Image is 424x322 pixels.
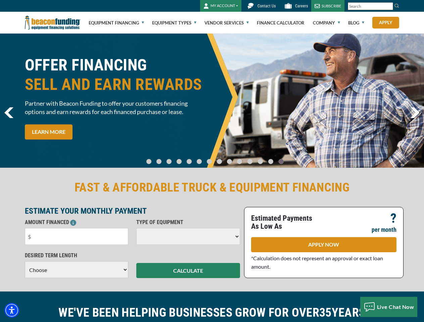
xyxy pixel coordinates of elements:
[175,159,183,164] a: Go To Slide 3
[372,17,399,29] a: Apply
[25,228,129,245] input: $
[410,107,420,118] a: next
[205,159,214,164] a: Go To Slide 6
[25,252,129,260] p: DESIRED TERM LENGTH
[319,306,332,320] span: 35
[4,107,13,118] img: Left Navigator
[25,207,240,215] p: ESTIMATE YOUR MONTHLY PAYMENT
[386,4,391,9] a: Clear search text
[236,159,244,164] a: Go To Slide 9
[25,99,208,116] span: Partner with Beacon Funding to offer your customers financing options and earn rewards for each f...
[251,214,320,230] p: Estimated Payments As Low As
[152,12,196,34] a: Equipment Types
[410,107,420,118] img: Right Navigator
[25,75,208,94] span: SELL AND EARN REWARDS
[313,12,340,34] a: Company
[165,159,173,164] a: Go To Slide 2
[89,12,144,34] a: Equipment Financing
[4,107,13,118] a: previous
[295,4,308,8] span: Careers
[348,2,393,10] input: Search
[251,255,383,270] span: *Calculation does not represent an approval or exact loan amount.
[4,303,19,318] div: Accessibility Menu
[257,12,304,34] a: Finance Calculator
[226,159,234,164] a: Go To Slide 8
[257,4,276,8] span: Contact Us
[348,12,364,34] a: Blog
[155,159,163,164] a: Go To Slide 1
[195,159,203,164] a: Go To Slide 5
[246,159,254,164] a: Go To Slide 10
[145,159,153,164] a: Go To Slide 0
[25,180,399,195] h2: FAST & AFFORDABLE TRUCK & EQUIPMENT FINANCING
[251,237,396,252] a: APPLY NOW
[377,304,414,310] span: Live Chat Now
[136,263,240,278] button: CALCULATE
[360,297,418,317] button: Live Chat Now
[394,3,399,8] img: Search
[256,159,265,164] a: Go To Slide 11
[185,159,193,164] a: Go To Slide 4
[372,226,396,234] p: per month
[25,12,81,34] img: Beacon Funding Corporation logo
[204,12,249,34] a: Vendor Services
[25,305,399,320] h2: WE'VE BEEN HELPING BUSINESSES GROW FOR OVER YEARS
[25,124,73,140] a: LEARN MORE OFFER FINANCINGSELL AND EARN REWARDS
[136,218,240,226] p: TYPE OF EQUIPMENT
[277,159,285,164] a: Go To Slide 13
[25,55,208,94] h1: OFFER FINANCING
[216,159,224,164] a: Go To Slide 7
[25,218,129,226] p: AMOUNT FINANCED
[390,214,396,222] p: ?
[267,159,275,164] a: Go To Slide 12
